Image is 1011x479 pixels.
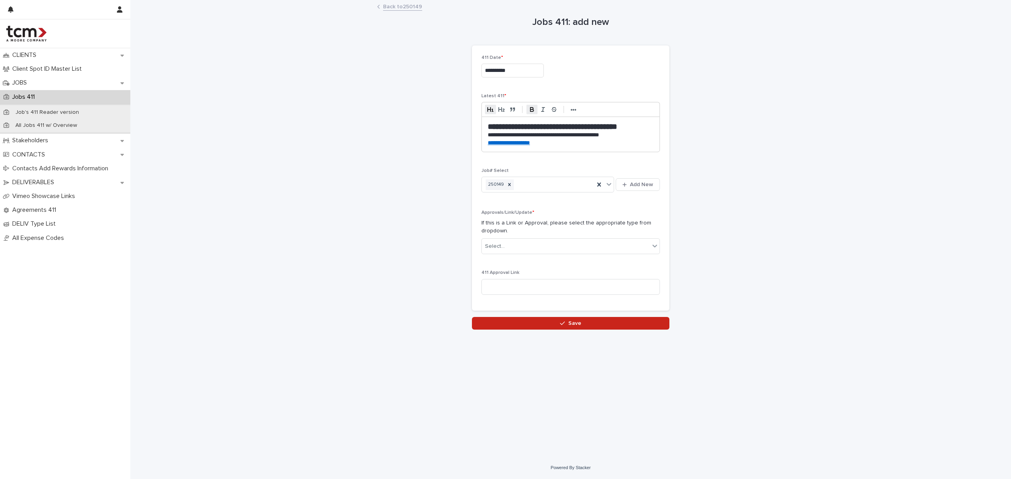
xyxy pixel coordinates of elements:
p: Job's 411 Reader version [9,109,85,116]
p: Stakeholders [9,137,54,144]
div: 250149 [486,179,505,190]
p: Client Spot ID Master List [9,65,88,73]
p: Vimeo Showcase Links [9,192,81,200]
p: CONTACTS [9,151,51,158]
p: Agreements 411 [9,206,62,214]
p: All Jobs 411 w/ Overview [9,122,83,129]
span: Approvals/Link/Update [481,210,534,215]
a: Powered By Stacker [551,465,590,470]
p: Contacts Add Rewards Information [9,165,115,172]
button: ••• [568,105,579,114]
p: All Expense Codes [9,234,70,242]
div: Select... [485,242,505,251]
span: Job# Select [481,168,509,173]
p: CLIENTS [9,51,43,59]
a: Back to250149 [383,2,422,11]
span: 411 Approval Link [481,270,519,275]
span: Save [568,321,581,326]
p: Jobs 411 [9,93,41,101]
img: 4hMmSqQkux38exxPVZHQ [6,26,47,41]
span: Latest 411 [481,94,506,98]
h1: Jobs 411: add new [472,17,669,28]
span: 411 Date [481,55,503,60]
p: DELIVERABLES [9,179,60,186]
p: If this is a Link or Approval, please select the appropriate type from dropdown. [481,219,660,236]
p: JOBS [9,79,33,87]
p: DELIV Type List [9,220,62,228]
button: Add New [616,178,660,191]
button: Save [472,317,669,330]
strong: ••• [571,107,577,113]
span: Add New [630,182,653,187]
